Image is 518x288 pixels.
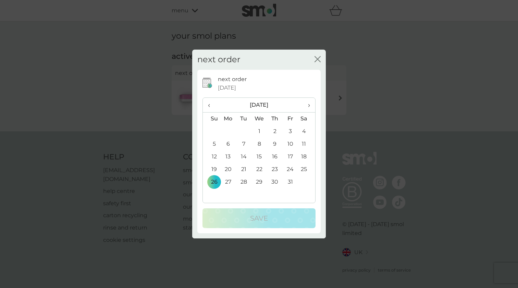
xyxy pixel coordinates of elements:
td: 31 [283,176,298,188]
h2: next order [197,55,241,65]
td: 20 [220,163,236,176]
td: 27 [220,176,236,188]
td: 18 [298,150,315,163]
td: 1 [251,125,267,138]
td: 19 [203,163,220,176]
td: 14 [236,150,251,163]
span: [DATE] [218,83,236,92]
th: Tu [236,112,251,125]
th: Th [267,112,283,125]
td: 10 [283,138,298,150]
td: 2 [267,125,283,138]
td: 15 [251,150,267,163]
td: 3 [283,125,298,138]
span: › [303,98,310,112]
td: 30 [267,176,283,188]
td: 12 [203,150,220,163]
th: [DATE] [220,98,298,113]
td: 13 [220,150,236,163]
td: 9 [267,138,283,150]
p: next order [218,75,247,84]
th: Fr [283,112,298,125]
td: 28 [236,176,251,188]
td: 21 [236,163,251,176]
td: 6 [220,138,236,150]
td: 8 [251,138,267,150]
td: 29 [251,176,267,188]
td: 5 [203,138,220,150]
td: 25 [298,163,315,176]
td: 26 [203,176,220,188]
td: 11 [298,138,315,150]
td: 4 [298,125,315,138]
td: 7 [236,138,251,150]
p: Save [250,213,268,224]
th: Mo [220,112,236,125]
th: Sa [298,112,315,125]
td: 24 [283,163,298,176]
td: 23 [267,163,283,176]
button: Save [202,208,316,228]
button: close [314,56,321,63]
td: 22 [251,163,267,176]
td: 17 [283,150,298,163]
td: 16 [267,150,283,163]
th: We [251,112,267,125]
th: Su [203,112,220,125]
span: ‹ [208,98,215,112]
